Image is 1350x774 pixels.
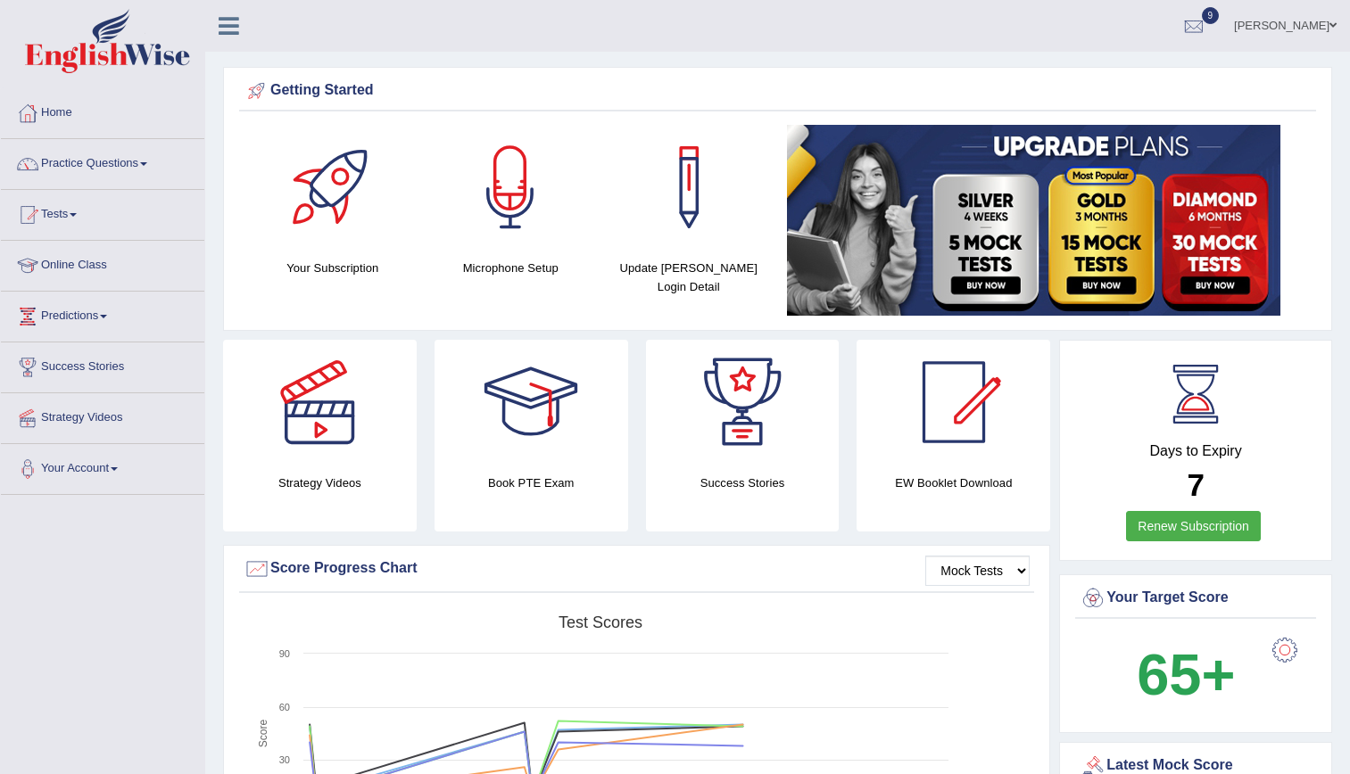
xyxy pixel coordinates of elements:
[1126,511,1261,541] a: Renew Subscription
[1,444,204,489] a: Your Account
[279,702,290,712] text: 60
[435,473,628,492] h4: Book PTE Exam
[1202,7,1220,24] span: 9
[1,342,204,387] a: Success Stories
[279,648,290,659] text: 90
[223,473,417,492] h4: Strategy Videos
[244,556,1030,582] div: Score Progress Chart
[1,393,204,438] a: Strategy Videos
[1,190,204,235] a: Tests
[253,259,413,277] h4: Your Subscription
[1080,443,1312,459] h4: Days to Expiry
[646,473,840,492] h4: Success Stories
[279,754,290,765] text: 30
[559,613,642,631] tspan: Test scores
[257,720,269,748] tspan: Score
[857,473,1050,492] h4: EW Booklet Download
[1,88,204,133] a: Home
[1,292,204,336] a: Predictions
[1,139,204,184] a: Practice Questions
[1137,642,1235,707] b: 65+
[1187,467,1204,502] b: 7
[609,259,769,296] h4: Update [PERSON_NAME] Login Detail
[1,241,204,285] a: Online Class
[431,259,592,277] h4: Microphone Setup
[1080,585,1312,612] div: Your Target Score
[244,78,1312,104] div: Getting Started
[787,125,1280,316] img: small5.jpg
